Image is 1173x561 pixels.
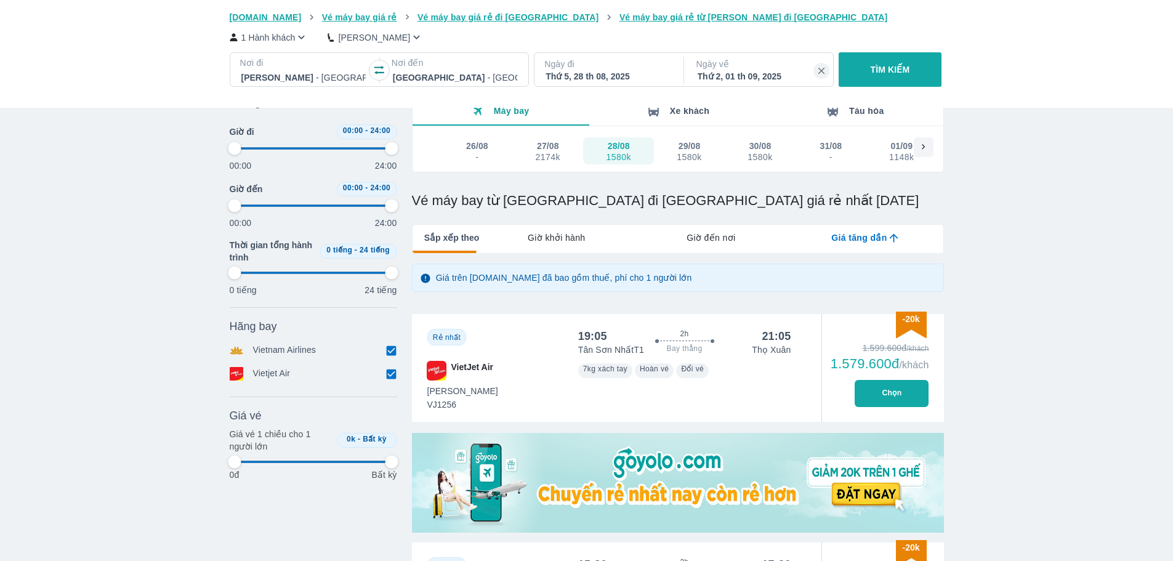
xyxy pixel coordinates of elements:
[479,225,943,251] div: lab API tabs example
[871,63,910,76] p: TÌM KIẾM
[889,152,914,162] div: 1148k
[831,342,929,354] div: 1.599.600đ
[681,365,704,373] span: Đổi vé
[230,126,254,138] span: Giờ đi
[417,12,599,22] span: Vé máy bay giá rẻ đi [GEOGRAPHIC_DATA]
[326,246,352,254] span: 0 tiếng
[253,344,316,357] p: Vietnam Airlines
[537,140,559,152] div: 27/08
[896,312,927,338] img: discount
[820,140,842,152] div: 31/08
[619,12,888,22] span: Vé máy bay giá rẻ từ [PERSON_NAME] đi [GEOGRAPHIC_DATA]
[347,435,355,443] span: 0k
[230,11,944,23] nav: breadcrumb
[375,217,397,229] p: 24:00
[322,12,397,22] span: Vé máy bay giá rẻ
[696,58,823,70] p: Ngày về
[442,137,914,164] div: scrollable day and price
[451,361,493,381] span: VietJet Air
[528,232,585,244] span: Giờ khởi hành
[427,361,446,381] img: VJ
[821,152,842,162] div: -
[902,543,919,552] span: -20k
[412,433,944,533] img: media-0
[748,152,772,162] div: 1580k
[752,344,791,356] p: Thọ Xuân
[583,365,627,373] span: 7kg xách tay
[230,408,262,423] span: Giá vé
[679,140,701,152] div: 29/08
[680,329,688,339] span: 2h
[230,12,302,22] span: [DOMAIN_NAME]
[436,272,692,284] p: Giá trên [DOMAIN_NAME] đã bao gồm thuế, phí cho 1 người lớn
[328,31,423,44] button: [PERSON_NAME]
[749,140,772,152] div: 30/08
[230,217,252,229] p: 00:00
[536,152,560,162] div: 2174k
[365,284,397,296] p: 24 tiếng
[608,140,630,152] div: 28/08
[253,367,291,381] p: Vietjet Air
[546,70,670,83] div: Thứ 5, 28 th 08, 2025
[670,106,709,116] span: Xe khách
[831,232,887,244] span: Giá tăng dần
[230,319,277,334] span: Hãng bay
[230,239,315,264] span: Thời gian tổng hành trình
[890,140,913,152] div: 01/09
[687,232,735,244] span: Giờ đến nơi
[831,357,929,371] div: 1.579.600đ
[363,435,387,443] span: Bất kỳ
[240,57,367,69] p: Nơi đi
[343,184,363,192] span: 00:00
[427,385,498,397] span: [PERSON_NAME]
[606,152,631,162] div: 1580k
[370,184,390,192] span: 24:00
[375,159,397,172] p: 24:00
[467,152,488,162] div: -
[230,428,332,453] p: Giá vé 1 chiều cho 1 người lớn
[230,31,308,44] button: 1 Hành khách
[358,435,360,443] span: -
[578,329,607,344] div: 19:05
[230,469,240,481] p: 0đ
[241,31,296,44] p: 1 Hành khách
[365,126,368,135] span: -
[762,329,791,344] div: 21:05
[466,140,488,152] div: 26/08
[424,232,480,244] span: Sắp xếp theo
[343,126,363,135] span: 00:00
[578,344,644,356] p: Tân Sơn Nhất T1
[360,246,390,254] span: 24 tiếng
[698,70,822,83] div: Thứ 2, 01 th 09, 2025
[427,398,498,411] span: VJ1256
[365,184,368,192] span: -
[902,314,919,324] span: -20k
[849,106,884,116] span: Tàu hỏa
[355,246,357,254] span: -
[640,365,669,373] span: Hoàn vé
[839,52,941,87] button: TÌM KIẾM
[230,284,257,296] p: 0 tiếng
[677,152,701,162] div: 1580k
[230,159,252,172] p: 00:00
[338,31,410,44] p: [PERSON_NAME]
[494,106,530,116] span: Máy bay
[855,380,929,407] button: Chọn
[412,192,944,209] h1: Vé máy bay từ [GEOGRAPHIC_DATA] đi [GEOGRAPHIC_DATA] giá rẻ nhất [DATE]
[392,57,518,69] p: Nơi đến
[433,333,461,342] span: Rẻ nhất
[544,58,671,70] p: Ngày đi
[371,469,397,481] p: Bất kỳ
[899,360,929,370] span: /khách
[370,126,390,135] span: 24:00
[230,183,263,195] span: Giờ đến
